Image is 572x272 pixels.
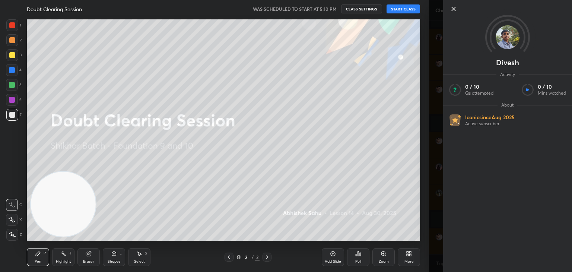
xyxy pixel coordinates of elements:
[341,4,382,13] button: CLASS SETTINGS
[325,260,341,263] div: Add Slide
[465,114,515,121] p: Iconic since Aug 2025
[465,90,493,96] p: Qs attempted
[242,255,250,259] div: 2
[27,6,82,13] h4: Doubt Clearing Session
[69,252,71,255] div: H
[108,260,120,263] div: Shapes
[496,60,519,66] p: Divesh
[6,229,22,241] div: Z
[145,252,147,255] div: S
[56,260,71,263] div: Highlight
[83,260,94,263] div: Eraser
[6,199,22,211] div: C
[404,260,414,263] div: More
[6,19,21,31] div: 1
[496,25,519,49] img: 2e4f9fc7c2904b83aa5842444e14e98f.jpg
[387,4,420,13] button: START CLASS
[355,260,361,263] div: Poll
[6,94,22,106] div: 6
[538,90,566,96] p: Mins watched
[6,49,22,61] div: 3
[44,252,46,255] div: P
[496,72,519,78] span: Activity
[255,254,260,260] div: 2
[134,260,145,263] div: Select
[538,83,566,90] p: 0 / 10
[6,34,22,46] div: 2
[6,79,22,91] div: 5
[6,214,22,226] div: X
[251,255,254,259] div: /
[6,64,22,76] div: 4
[465,83,493,90] p: 0 / 10
[120,252,122,255] div: L
[465,121,515,127] p: Active subscriber
[6,109,22,121] div: 7
[253,6,337,12] h5: WAS SCHEDULED TO START AT 5:10 PM
[379,260,389,263] div: Zoom
[35,260,41,263] div: Pen
[498,102,517,108] span: About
